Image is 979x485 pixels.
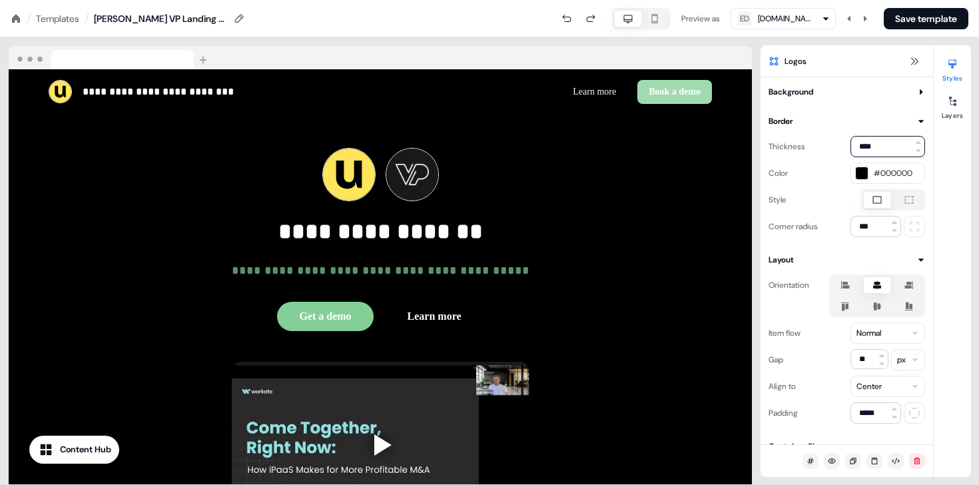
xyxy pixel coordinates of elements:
[94,12,227,25] div: [PERSON_NAME] VP Landing Page
[769,85,813,99] div: Background
[934,53,971,83] button: Styles
[637,80,712,104] button: Book a demo
[681,12,720,25] div: Preview as
[884,8,968,29] button: Save template
[769,115,925,128] button: Border
[36,12,79,25] a: Templates
[29,436,119,464] button: Content Hub
[856,380,882,393] div: Center
[27,11,31,26] div: /
[769,253,925,266] button: Layout
[386,80,712,104] div: Learn moreBook a demo
[769,189,787,211] div: Style
[769,349,783,370] div: Gap
[769,216,818,237] div: Corner radius
[769,115,793,128] div: Border
[769,136,805,157] div: Thickness
[874,167,920,180] span: #000000
[769,274,809,296] div: Orientation
[740,12,749,25] div: ED
[769,85,925,99] button: Background
[769,402,798,424] div: Padding
[85,11,89,26] div: /
[785,55,807,68] span: Logos
[386,302,484,331] button: Learn more
[758,12,811,25] div: [DOMAIN_NAME]
[769,253,794,266] div: Layout
[769,163,788,184] div: Color
[9,46,213,70] img: Browser topbar
[562,80,627,104] button: Learn more
[769,322,801,344] div: Item flow
[850,163,925,184] button: #000000
[856,326,881,340] div: Normal
[897,353,906,366] div: px
[60,443,111,456] div: Content Hub
[769,440,823,453] div: Container Size
[769,376,796,397] div: Align to
[277,302,483,331] div: Get a demoLearn more
[769,440,925,453] button: Container Size
[277,302,373,331] button: Get a demo
[934,91,971,120] button: Layers
[731,8,836,29] button: ED[DOMAIN_NAME]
